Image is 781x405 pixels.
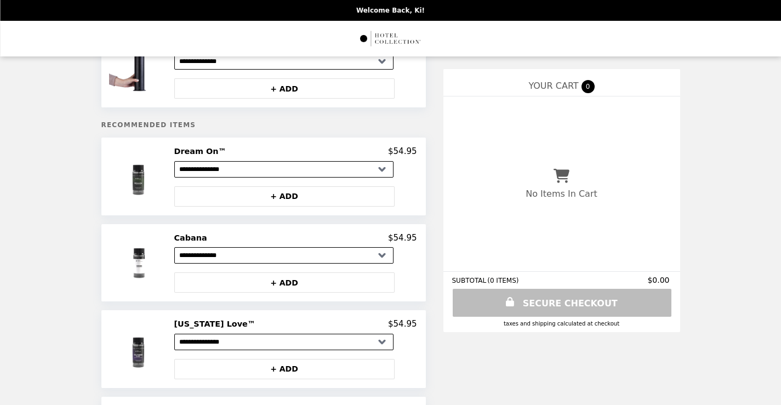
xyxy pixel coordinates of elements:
[388,319,417,329] p: $54.95
[174,161,394,178] select: Select a product variant
[582,80,595,93] span: 0
[174,319,260,329] h2: [US_STATE] Love™
[452,277,488,284] span: SUBTOTAL
[174,272,395,293] button: + ADD
[487,277,518,284] span: ( 0 ITEMS )
[388,233,417,243] p: $54.95
[109,39,172,99] img: Studio Pro Scent Diffuser
[647,276,671,284] span: $0.00
[452,321,671,327] div: Taxes and Shipping calculated at checkout
[356,7,425,14] p: Welcome Back, Ki!
[109,146,172,206] img: Dream On™
[174,78,395,99] button: + ADD
[174,247,394,264] select: Select a product variant
[388,146,417,156] p: $54.95
[359,27,422,50] img: Brand Logo
[174,359,395,379] button: + ADD
[174,186,395,207] button: + ADD
[174,334,394,350] select: Select a product variant
[101,121,426,129] h5: Recommended Items
[174,146,231,156] h2: Dream On™
[174,233,212,243] h2: Cabana
[109,233,172,293] img: Cabana
[109,319,172,379] img: California Love™
[526,189,597,199] p: No Items In Cart
[528,81,578,91] span: YOUR CART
